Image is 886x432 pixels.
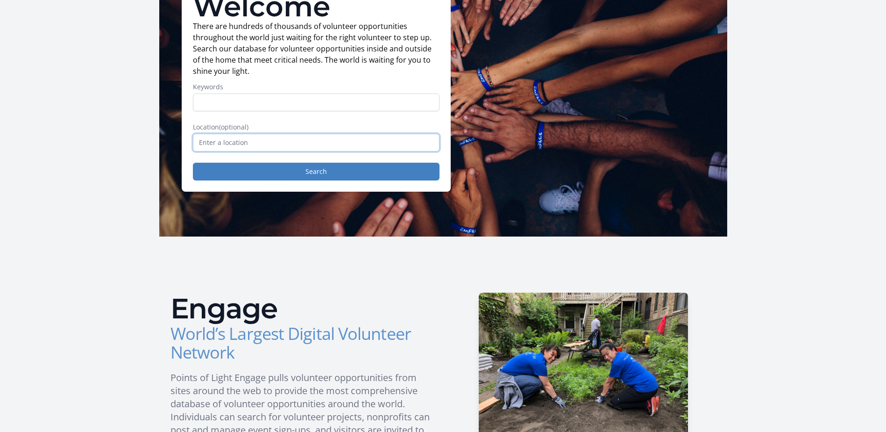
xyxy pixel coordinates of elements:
label: Keywords [193,82,439,92]
button: Search [193,163,439,180]
input: Enter a location [193,134,439,151]
p: There are hundreds of thousands of volunteer opportunities throughout the world just waiting for ... [193,21,439,77]
label: Location [193,122,439,132]
h3: World’s Largest Digital Volunteer Network [170,324,436,362]
h2: Engage [170,295,436,323]
span: (optional) [219,122,248,131]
